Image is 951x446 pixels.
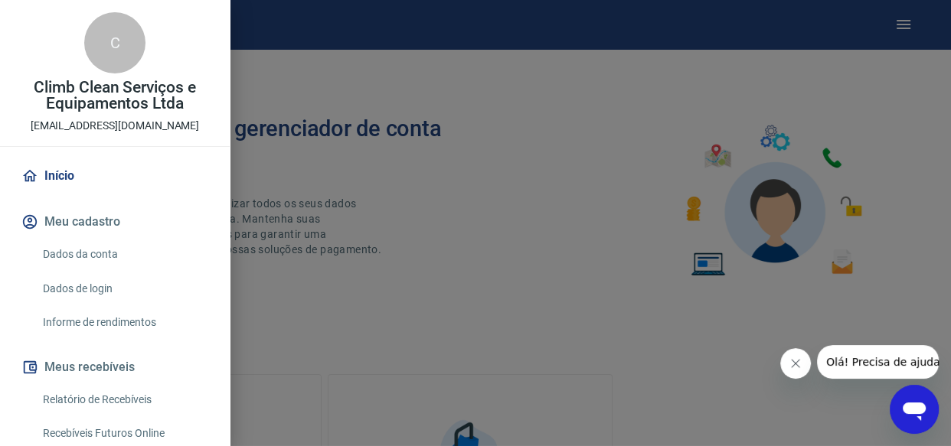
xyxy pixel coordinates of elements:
[18,159,211,193] a: Início
[37,273,211,304] a: Dados de login
[18,350,211,384] button: Meus recebíveis
[84,12,145,73] div: C
[18,205,211,239] button: Meu cadastro
[9,11,129,23] span: Olá! Precisa de ajuda?
[31,118,200,134] p: [EMAIL_ADDRESS][DOMAIN_NAME]
[817,345,939,379] iframe: Mensagem da empresa
[12,80,217,112] p: Climb Clean Serviços e Equipamentos Ltda
[37,239,211,270] a: Dados da conta
[37,384,211,415] a: Relatório de Recebíveis
[890,385,939,434] iframe: Botão para abrir a janela de mensagens
[780,348,811,379] iframe: Fechar mensagem
[37,307,211,338] a: Informe de rendimentos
